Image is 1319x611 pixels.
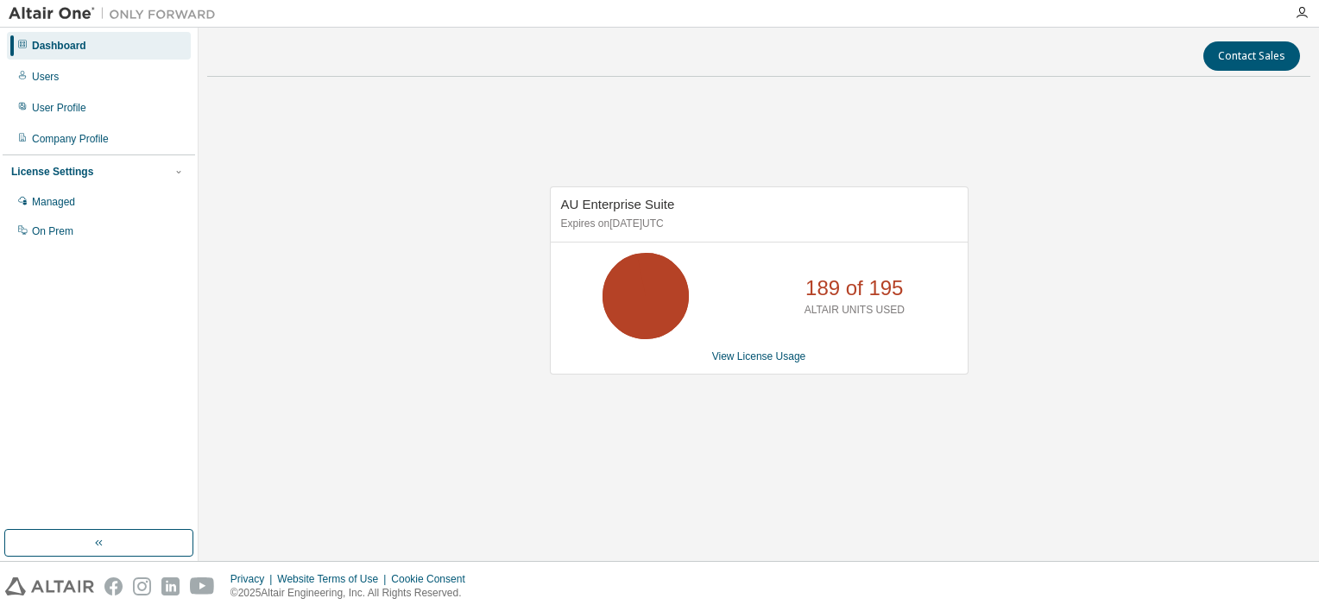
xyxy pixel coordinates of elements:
a: View License Usage [712,350,806,362]
div: Dashboard [32,39,86,53]
div: License Settings [11,165,93,179]
div: User Profile [32,101,86,115]
div: On Prem [32,224,73,238]
img: youtube.svg [190,577,215,595]
div: Users [32,70,59,84]
p: Expires on [DATE] UTC [561,217,953,231]
img: linkedin.svg [161,577,180,595]
p: 189 of 195 [805,274,903,303]
span: AU Enterprise Suite [561,197,675,211]
div: Privacy [230,572,277,586]
div: Cookie Consent [391,572,475,586]
div: Website Terms of Use [277,572,391,586]
img: altair_logo.svg [5,577,94,595]
div: Company Profile [32,132,109,146]
img: facebook.svg [104,577,123,595]
p: ALTAIR UNITS USED [805,303,905,318]
p: © 2025 Altair Engineering, Inc. All Rights Reserved. [230,586,476,601]
img: Altair One [9,5,224,22]
div: Managed [32,195,75,209]
img: instagram.svg [133,577,151,595]
button: Contact Sales [1203,41,1300,71]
